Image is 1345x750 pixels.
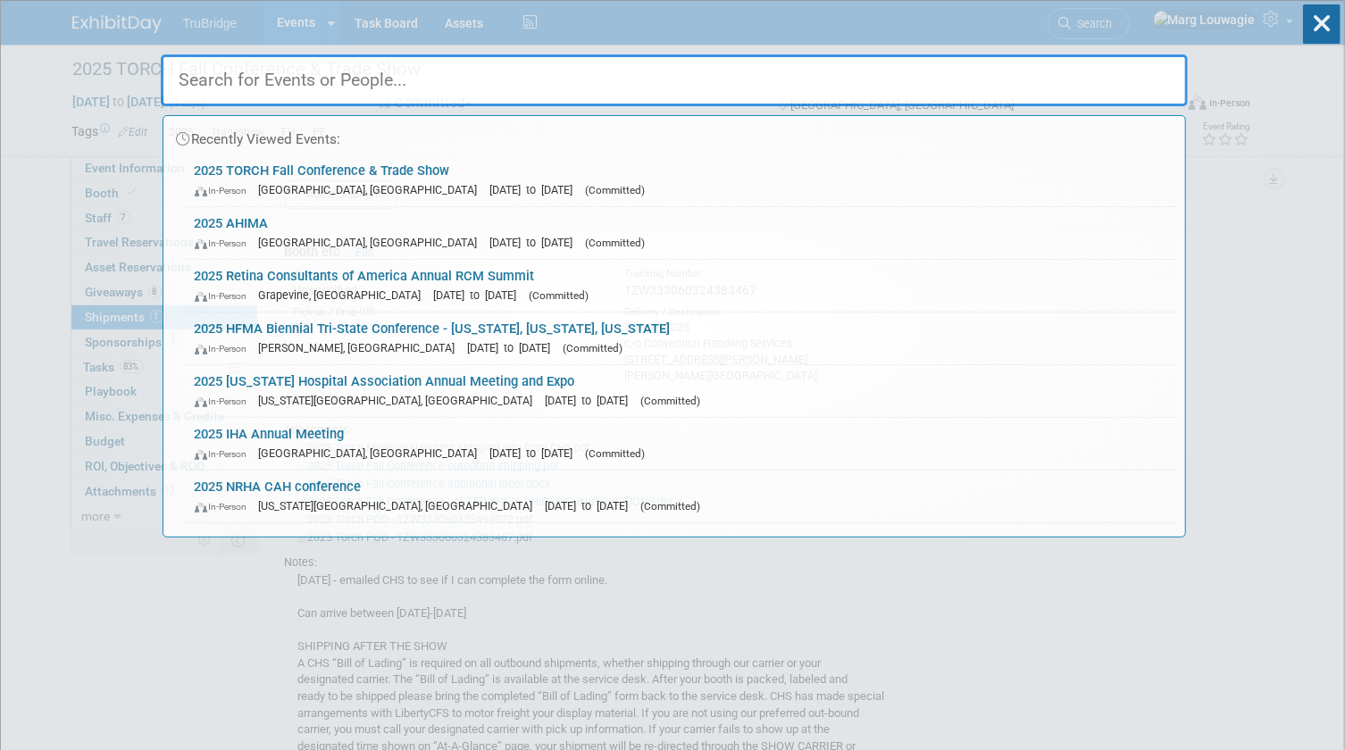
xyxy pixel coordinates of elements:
span: [DATE] to [DATE] [468,341,560,354]
span: [DATE] to [DATE] [490,236,582,249]
span: [DATE] to [DATE] [434,288,526,302]
a: 2025 AHIMA In-Person [GEOGRAPHIC_DATA], [GEOGRAPHIC_DATA] [DATE] to [DATE] (Committed) [186,207,1176,259]
span: (Committed) [586,447,646,460]
span: (Committed) [564,342,623,354]
span: Grapevine, [GEOGRAPHIC_DATA] [259,288,430,302]
span: (Committed) [530,289,589,302]
span: [US_STATE][GEOGRAPHIC_DATA], [GEOGRAPHIC_DATA] [259,499,542,512]
span: [PERSON_NAME], [GEOGRAPHIC_DATA] [259,341,464,354]
span: [GEOGRAPHIC_DATA], [GEOGRAPHIC_DATA] [259,236,487,249]
span: In-Person [195,448,255,460]
div: Recently Viewed Events: [172,116,1176,154]
span: In-Person [195,290,255,302]
span: In-Person [195,501,255,512]
input: Search for Events or People... [161,54,1188,106]
span: (Committed) [641,500,701,512]
span: In-Person [195,396,255,407]
span: [DATE] to [DATE] [546,394,638,407]
span: (Committed) [586,184,646,196]
a: 2025 Retina Consultants of America Annual RCM Summit In-Person Grapevine, [GEOGRAPHIC_DATA] [DATE... [186,260,1176,312]
span: [US_STATE][GEOGRAPHIC_DATA], [GEOGRAPHIC_DATA] [259,394,542,407]
span: [GEOGRAPHIC_DATA], [GEOGRAPHIC_DATA] [259,446,487,460]
span: (Committed) [641,395,701,407]
span: In-Person [195,237,255,249]
span: [DATE] to [DATE] [490,183,582,196]
span: (Committed) [586,237,646,249]
a: 2025 IHA Annual Meeting In-Person [GEOGRAPHIC_DATA], [GEOGRAPHIC_DATA] [DATE] to [DATE] (Committed) [186,418,1176,470]
span: [GEOGRAPHIC_DATA], [GEOGRAPHIC_DATA] [259,183,487,196]
a: 2025 TORCH Fall Conference & Trade Show In-Person [GEOGRAPHIC_DATA], [GEOGRAPHIC_DATA] [DATE] to ... [186,154,1176,206]
a: 2025 [US_STATE] Hospital Association Annual Meeting and Expo In-Person [US_STATE][GEOGRAPHIC_DATA... [186,365,1176,417]
a: 2025 NRHA CAH conference In-Person [US_STATE][GEOGRAPHIC_DATA], [GEOGRAPHIC_DATA] [DATE] to [DATE... [186,471,1176,522]
a: 2025 HFMA Biennial Tri-State Conference - [US_STATE], [US_STATE], [US_STATE] In-Person [PERSON_NA... [186,312,1176,364]
span: In-Person [195,343,255,354]
span: [DATE] to [DATE] [490,446,582,460]
span: [DATE] to [DATE] [546,499,638,512]
span: In-Person [195,185,255,196]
